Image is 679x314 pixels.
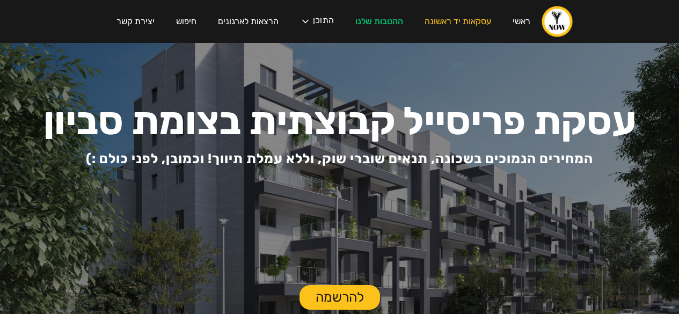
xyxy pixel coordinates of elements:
a: עסקאות יד ראשונה [414,6,502,36]
a: ראשי [502,6,541,36]
h1: עסקת פריסייל קבוצתית בצומת סביון [43,109,636,133]
a: יצירת קשר [106,6,165,36]
a: חיפוש [165,6,207,36]
div: התוכן [313,16,334,27]
a: הרצאות לארגונים [207,6,289,36]
a: ההטבות שלנו [345,6,414,36]
h2: המחירים הנמוכים בשכונה, תנאים שוברי שוק, וללא עמלת תיווך! וכמובן, לפני כולם :) [86,149,593,169]
a: להרשמה [300,285,380,310]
